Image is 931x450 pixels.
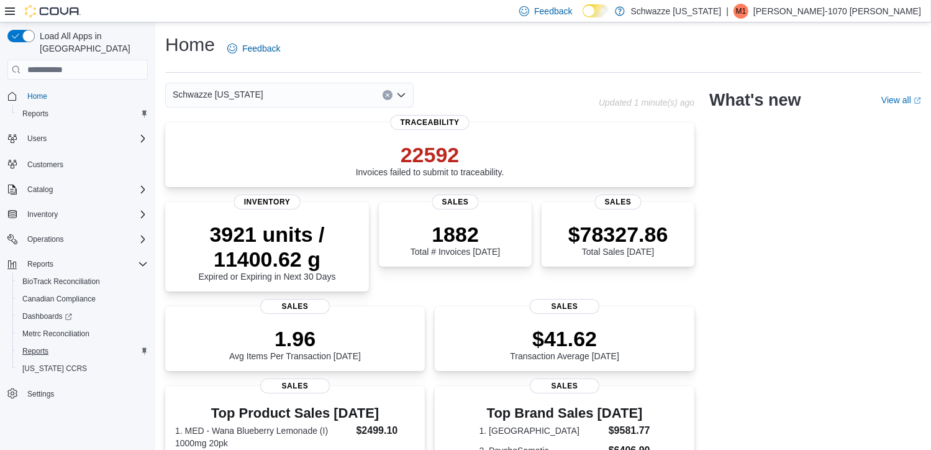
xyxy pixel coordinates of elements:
[2,231,153,248] button: Operations
[12,105,153,122] button: Reports
[411,222,500,257] div: Total # Invoices [DATE]
[22,182,148,197] span: Catalog
[17,309,148,324] span: Dashboards
[510,326,619,351] p: $41.62
[383,90,393,100] button: Clear input
[12,273,153,290] button: BioTrack Reconciliation
[22,346,48,356] span: Reports
[222,36,285,61] a: Feedback
[12,360,153,377] button: [US_STATE] CCRS
[356,142,504,167] p: 22592
[22,157,68,172] a: Customers
[568,222,668,247] p: $78327.86
[260,379,330,393] span: Sales
[260,299,330,314] span: Sales
[27,134,47,144] span: Users
[17,326,148,341] span: Metrc Reconciliation
[2,385,153,403] button: Settings
[12,308,153,325] a: Dashboards
[914,97,921,104] svg: External link
[12,325,153,342] button: Metrc Reconciliation
[17,361,148,376] span: Washington CCRS
[733,4,748,19] div: Monica-1070 Becerra
[17,106,53,121] a: Reports
[22,207,148,222] span: Inventory
[27,209,58,219] span: Inventory
[12,290,153,308] button: Canadian Compliance
[25,5,81,17] img: Cova
[2,130,153,147] button: Users
[530,299,599,314] span: Sales
[27,259,53,269] span: Reports
[2,255,153,273] button: Reports
[165,32,215,57] h1: Home
[432,195,479,209] span: Sales
[356,142,504,177] div: Invoices failed to submit to traceability.
[534,5,572,17] span: Feedback
[396,90,406,100] button: Open list of options
[22,109,48,119] span: Reports
[12,342,153,360] button: Reports
[22,294,96,304] span: Canadian Compliance
[709,90,801,110] h2: What's new
[27,160,63,170] span: Customers
[17,309,77,324] a: Dashboards
[530,379,599,393] span: Sales
[753,4,921,19] p: [PERSON_NAME]-1070 [PERSON_NAME]
[22,131,148,146] span: Users
[22,277,100,287] span: BioTrack Reconciliation
[609,423,650,438] dd: $9581.77
[17,344,53,359] a: Reports
[229,326,361,351] p: 1.96
[22,386,148,402] span: Settings
[583,4,609,17] input: Dark Mode
[7,82,148,435] nav: Complex example
[17,292,148,306] span: Canadian Compliance
[17,326,94,341] a: Metrc Reconciliation
[173,87,263,102] span: Schwazze [US_STATE]
[357,423,416,438] dd: $2499.10
[736,4,747,19] span: M1
[17,292,101,306] a: Canadian Compliance
[22,131,52,146] button: Users
[22,88,148,104] span: Home
[27,389,54,399] span: Settings
[22,329,89,339] span: Metrc Reconciliation
[175,425,352,449] dt: 1. MED - Wana Blueberry Lemonade (I) 1000mg 20pk
[2,87,153,105] button: Home
[27,91,47,101] span: Home
[881,95,921,105] a: View allExternal link
[595,195,642,209] span: Sales
[391,115,470,130] span: Traceability
[479,406,650,421] h3: Top Brand Sales [DATE]
[175,222,359,282] div: Expired or Expiring in Next 30 Days
[411,222,500,247] p: 1882
[22,207,63,222] button: Inventory
[726,4,729,19] p: |
[22,311,72,321] span: Dashboards
[22,257,58,272] button: Reports
[22,89,52,104] a: Home
[27,234,64,244] span: Operations
[35,30,148,55] span: Load All Apps in [GEOGRAPHIC_DATA]
[17,344,148,359] span: Reports
[631,4,722,19] p: Schwazze [US_STATE]
[2,155,153,173] button: Customers
[17,274,148,289] span: BioTrack Reconciliation
[17,106,148,121] span: Reports
[175,222,359,272] p: 3921 units / 11400.62 g
[22,364,87,374] span: [US_STATE] CCRS
[2,181,153,198] button: Catalog
[510,326,619,361] div: Transaction Average [DATE]
[2,206,153,223] button: Inventory
[22,387,59,402] a: Settings
[27,185,53,195] span: Catalog
[234,195,301,209] span: Inventory
[22,182,58,197] button: Catalog
[22,156,148,172] span: Customers
[229,326,361,361] div: Avg Items Per Transaction [DATE]
[22,232,69,247] button: Operations
[17,361,92,376] a: [US_STATE] CCRS
[568,222,668,257] div: Total Sales [DATE]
